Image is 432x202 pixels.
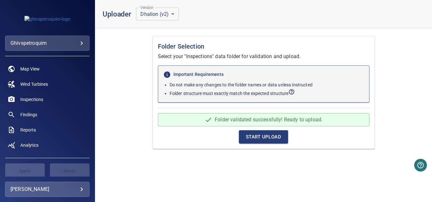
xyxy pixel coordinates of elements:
[5,107,90,122] a: findings noActive
[103,10,131,18] h1: Uploader
[5,138,90,153] a: analytics noActive
[20,142,38,148] span: Analytics
[5,77,90,92] a: windturbines noActive
[170,82,364,88] p: Do not make any changes to the folder names or data unless instructed
[10,184,84,194] div: [PERSON_NAME]
[5,61,90,77] a: map noActive
[20,66,40,72] span: Map View
[239,130,288,144] button: Start Upload
[158,53,369,60] p: Select your "Inspections" data folder for validation and upload.
[5,92,90,107] a: inspections noActive
[10,38,84,48] div: ghivspetroquim
[20,81,48,87] span: Wind Turbines
[163,71,364,78] h6: Important Requirements
[20,111,37,118] span: Findings
[5,122,90,138] a: reports noActive
[215,116,322,124] p: Folder validated successfully! Ready to upload.
[170,91,295,96] span: Folder structure must exactly match the expected structure
[246,133,281,141] span: Start Upload
[20,96,43,103] span: Inspections
[20,127,36,133] span: Reports
[158,41,369,51] h1: Folder Selection
[24,16,70,22] img: ghivspetroquim-logo
[136,8,179,20] div: Dhalion (v2)
[5,36,90,51] div: ghivspetroquim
